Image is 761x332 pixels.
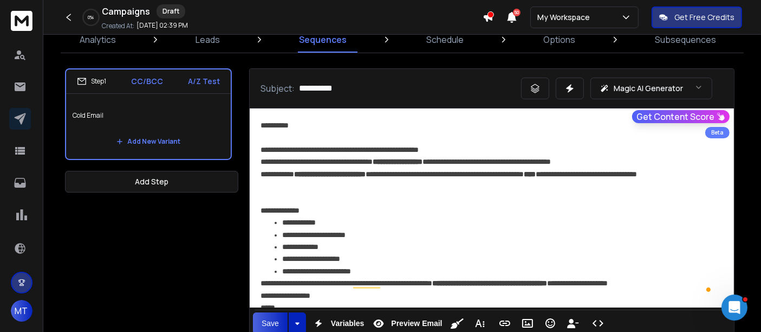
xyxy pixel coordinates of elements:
p: A/Z Test [188,76,220,87]
p: Cold Email [73,100,224,131]
a: Schedule [420,27,470,53]
button: Magic AI Generator [590,78,712,99]
p: Sequences [300,33,347,46]
p: Get Free Credits [674,12,734,23]
p: Leads [196,33,220,46]
p: Magic AI Generator [614,83,683,94]
span: Variables [329,319,367,328]
button: Add Step [65,171,238,193]
span: 50 [513,9,521,16]
p: Options [543,33,575,46]
button: MT [11,300,32,322]
p: 0 % [88,14,94,21]
div: Beta [705,127,730,138]
p: [DATE] 02:39 PM [136,21,188,30]
button: Get Content Score [632,110,730,123]
button: Add New Variant [108,131,189,152]
p: Subject: [261,82,295,95]
p: Created At: [102,22,134,30]
a: Sequences [293,27,354,53]
a: Leads [189,27,226,53]
a: Options [537,27,582,53]
p: Schedule [426,33,464,46]
div: Step 1 [77,76,106,86]
p: My Workspace [537,12,594,23]
span: Preview Email [389,319,444,328]
p: Analytics [80,33,116,46]
li: Step1CC/BCCA/Z TestCold EmailAdd New Variant [65,68,232,160]
a: Analytics [73,27,122,53]
iframe: Intercom live chat [721,295,747,321]
div: Draft [157,4,185,18]
a: Subsequences [648,27,723,53]
div: To enrich screen reader interactions, please activate Accessibility in Grammarly extension settings [250,108,734,308]
p: CC/BCC [131,76,163,87]
h1: Campaigns [102,5,150,18]
p: Subsequences [655,33,716,46]
button: Get Free Credits [652,7,742,28]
